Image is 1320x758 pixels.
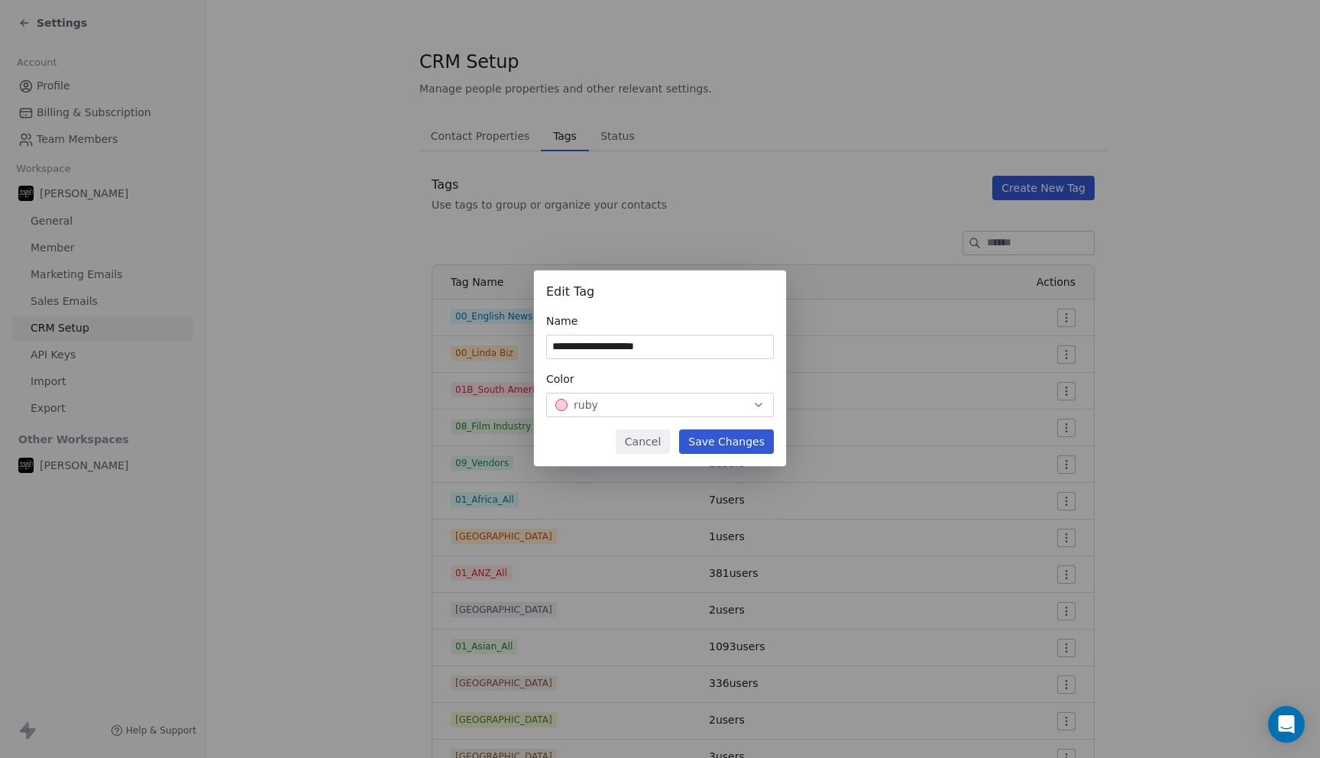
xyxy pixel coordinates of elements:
[546,283,774,301] div: Edit Tag
[574,397,598,413] span: ruby
[546,393,774,417] button: ruby
[546,313,774,329] div: Name
[679,429,774,454] button: Save Changes
[616,429,670,454] button: Cancel
[546,371,774,387] div: Color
